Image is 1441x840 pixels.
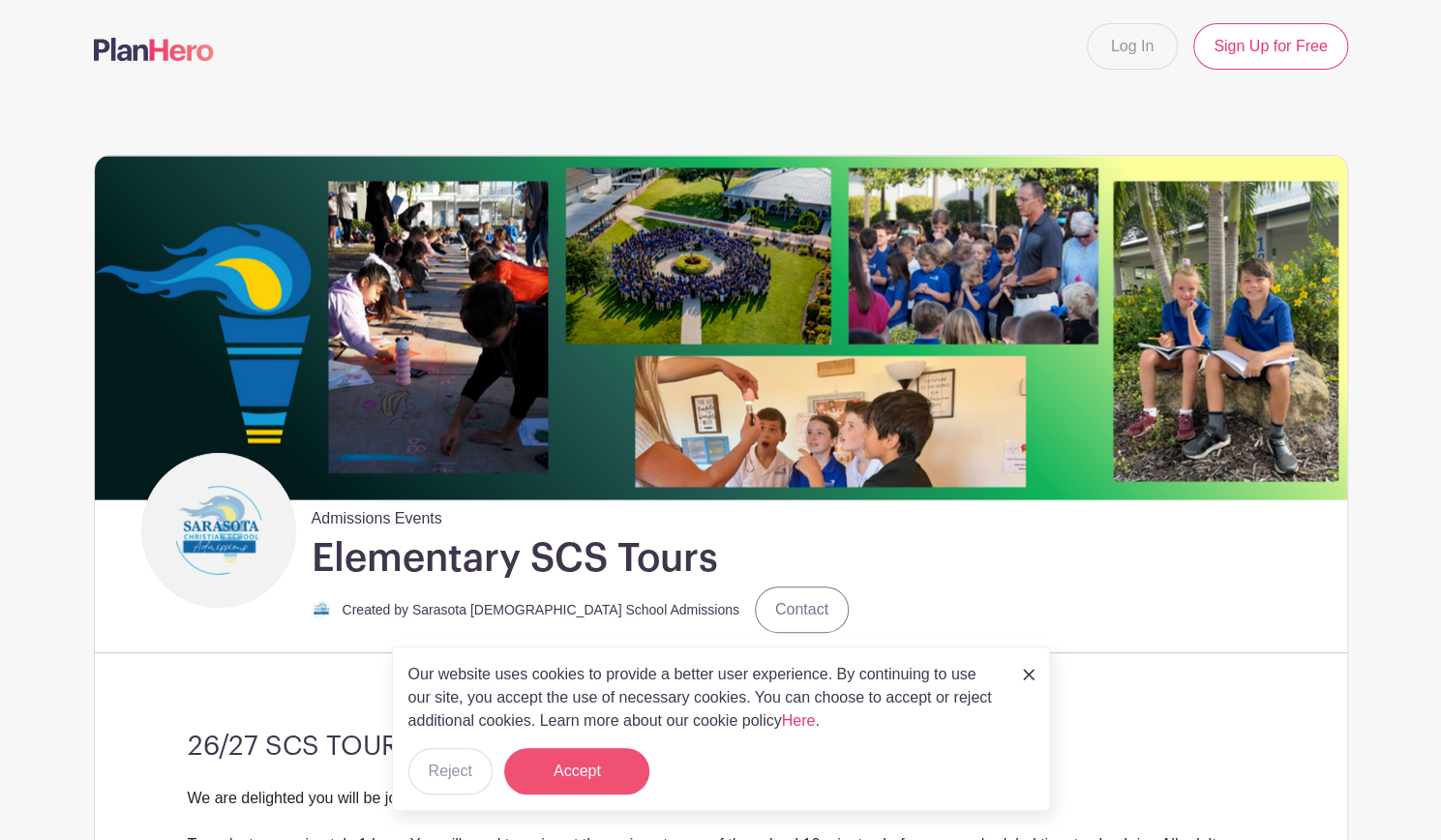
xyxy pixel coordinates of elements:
[343,602,739,617] small: Created by Sarasota [DEMOGRAPHIC_DATA] School Admissions
[312,600,331,619] img: Admisions%20Logo.png
[1087,23,1178,70] a: Log In
[504,748,649,795] button: Accept
[408,663,1003,733] p: Our website uses cookies to provide a better user experience. By continuing to use our site, you ...
[312,534,718,583] h1: Elementary SCS Tours
[94,38,214,61] img: logo-507f7623f17ff9eddc593b1ce0a138ce2505c220e1c5a4e2b4648c50719b7d32.svg
[755,586,849,633] a: Contact
[312,499,442,530] span: Admissions Events
[146,458,291,603] img: Admissions%20Logo%20%20(2).png
[782,712,816,729] a: Here
[1023,669,1035,680] img: close_button-5f87c8562297e5c2d7936805f587ecaba9071eb48480494691a3f1689db116b3.svg
[95,156,1347,499] img: event_banner_7787.png
[188,731,1254,764] h3: 26/27 SCS TOURS
[408,748,493,795] button: Reject
[1193,23,1347,70] a: Sign Up for Free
